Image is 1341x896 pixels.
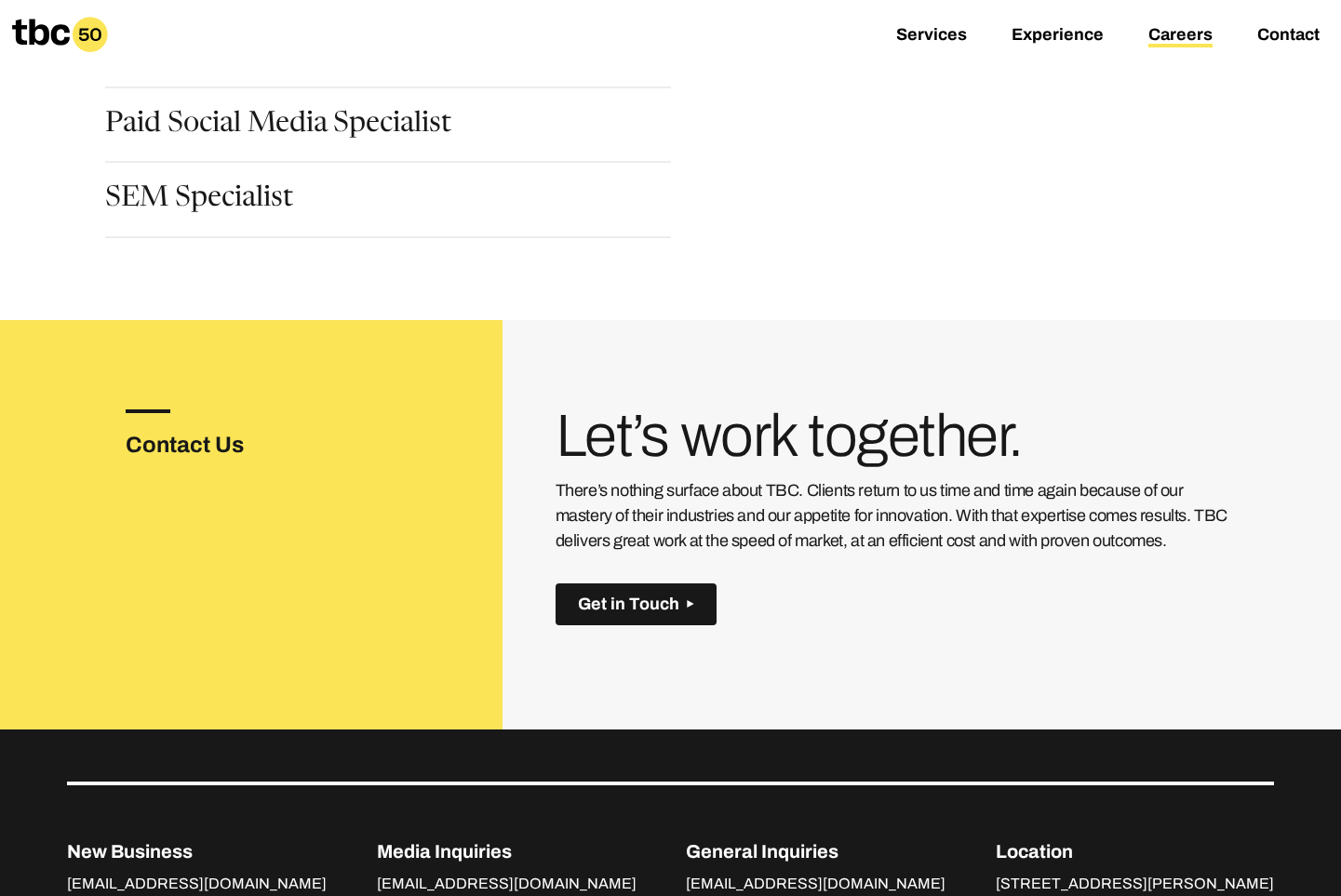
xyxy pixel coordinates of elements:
p: There’s nothing surface about TBC. Clients return to us time and time again because of our master... [556,478,1237,554]
a: Services [896,25,967,47]
a: Experience [1012,25,1104,47]
a: [EMAIL_ADDRESS][DOMAIN_NAME] [377,876,637,896]
a: Careers [1148,25,1213,47]
a: Contact [1257,25,1320,47]
a: Paid Social Media Specialist [105,111,451,142]
h3: Let’s work together. [556,409,1237,463]
button: Get in Touch [556,583,717,625]
p: [STREET_ADDRESS][PERSON_NAME] [996,873,1274,895]
a: [EMAIL_ADDRESS][DOMAIN_NAME] [686,876,945,896]
a: [EMAIL_ADDRESS][DOMAIN_NAME] [67,876,327,896]
p: Media Inquiries [377,837,637,865]
span: Get in Touch [578,595,679,614]
p: General Inquiries [686,837,945,865]
p: Location [996,837,1274,865]
a: SEM Specialist [105,185,293,217]
p: New Business [67,837,327,865]
h3: Contact Us [126,428,304,461]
